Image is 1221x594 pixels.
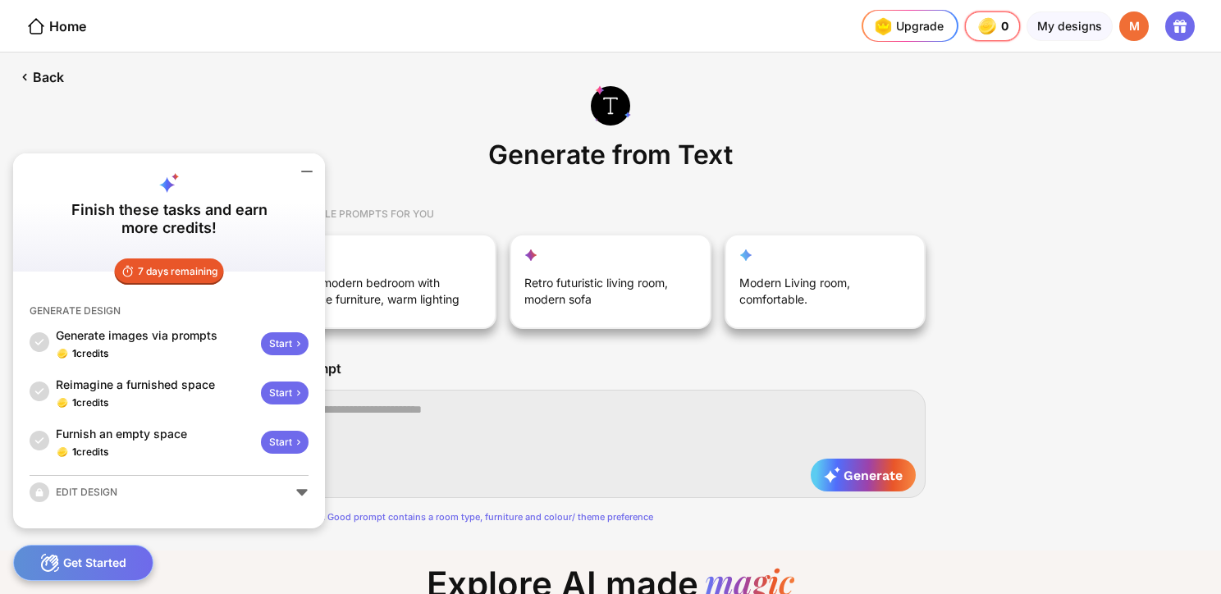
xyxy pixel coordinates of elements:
div: Start [261,431,309,454]
span: 1 [72,445,76,458]
span: 1 [72,347,76,359]
div: Upgrade [870,13,944,39]
div: My designs [1027,11,1113,41]
div: Reimagine a furnished space [56,377,254,393]
div: Generate from Text [482,135,739,181]
span: 0 [1001,20,1010,33]
div: Start [261,382,309,404]
img: customization-star-icon.svg [739,249,752,262]
div: Get Started [13,545,153,581]
div: Retro futuristic living room, modern sofa [524,275,679,314]
div: Modern Living room, comfortable. [739,275,894,314]
div: GENERATE DESIGN [30,304,121,318]
img: generate-from-text-icon.svg [591,85,631,126]
div: A modern bedroom with nice furniture, warm lighting [310,275,464,314]
img: fill-up-your-space-star-icon.svg [524,249,537,262]
div: M [1119,11,1149,41]
div: Finish these tasks and earn more credits! [60,201,278,237]
span: 1 [72,396,76,409]
div: Furnish an empty space [56,426,254,442]
img: upgrade-nav-btn-icon.gif [870,13,896,39]
div: 7 days remaining [115,258,224,285]
div: Start [261,332,309,355]
div: credits [72,396,108,409]
div: Tip: Good prompt contains a room type, furniture and colour/ theme preference [295,511,926,524]
span: Generate [824,467,903,483]
div: Home [26,16,86,36]
div: Generate images via prompts [56,327,254,344]
div: credits [72,445,108,459]
div: credits [72,347,108,360]
div: SAMPLE PROMPTS FOR YOU [295,194,926,234]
